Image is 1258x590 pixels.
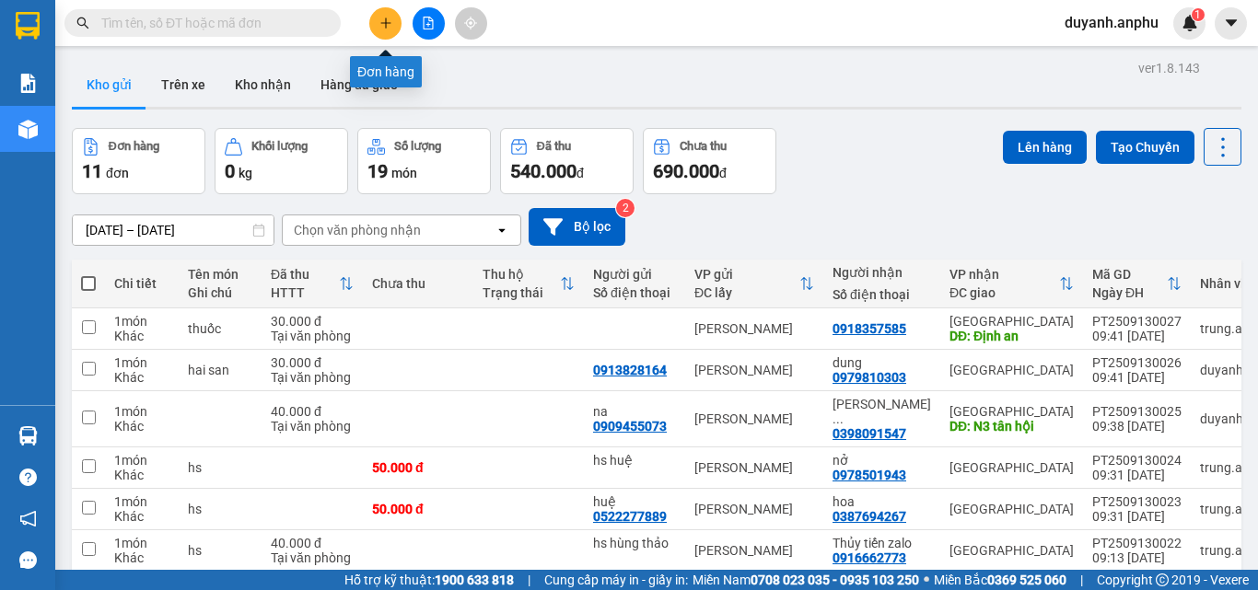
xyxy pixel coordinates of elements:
[833,494,931,509] div: hoa
[271,267,339,282] div: Đã thu
[188,285,252,300] div: Ghi chú
[510,160,577,182] span: 540.000
[271,550,354,565] div: Tại văn phòng
[18,426,38,445] img: warehouse-icon
[751,573,919,587] strong: 0708 023 035 - 0935 103 250
[1092,267,1167,282] div: Mã GD
[1003,131,1087,164] button: Lên hàng
[694,543,814,558] div: [PERSON_NAME]
[593,419,667,434] div: 0909455073
[833,550,906,565] div: 0916662773
[372,460,464,475] div: 50.000 đ
[1223,15,1240,31] span: caret-down
[987,573,1066,587] strong: 0369 525 060
[694,267,799,282] div: VP gửi
[271,285,339,300] div: HTTT
[394,140,441,153] div: Số lượng
[593,509,667,524] div: 0522277889
[833,321,906,336] div: 0918357585
[1182,15,1198,31] img: icon-new-feature
[114,404,169,419] div: 1 món
[114,314,169,329] div: 1 món
[114,550,169,565] div: Khác
[593,267,676,282] div: Người gửi
[455,7,487,40] button: aim
[369,7,402,40] button: plus
[146,63,220,107] button: Trên xe
[114,468,169,482] div: Khác
[833,370,906,385] div: 0979810303
[833,536,931,550] div: Thủy tiến zalo
[251,140,308,153] div: Khối lượng
[271,355,354,370] div: 30.000 đ
[1050,11,1173,34] span: duyanh.anphu
[1080,570,1083,590] span: |
[685,260,823,308] th: Toggle SortBy
[833,468,906,482] div: 0978501943
[109,140,159,153] div: Đơn hàng
[949,460,1074,475] div: [GEOGRAPHIC_DATA]
[694,411,814,426] div: [PERSON_NAME]
[1092,494,1182,509] div: PT2509130023
[114,370,169,385] div: Khác
[833,287,931,302] div: Số điện thoại
[357,128,491,194] button: Số lượng19món
[350,56,422,87] div: Đơn hàng
[949,285,1059,300] div: ĐC giao
[593,404,676,419] div: na
[114,453,169,468] div: 1 món
[18,120,38,139] img: warehouse-icon
[1092,285,1167,300] div: Ngày ĐH
[833,426,906,441] div: 0398091547
[833,355,931,370] div: dung
[188,321,252,336] div: thuốc
[271,536,354,550] div: 40.000 đ
[528,570,530,590] span: |
[188,543,252,558] div: hs
[19,551,37,569] span: message
[1092,355,1182,370] div: PT2509130026
[593,285,676,300] div: Số điện thoại
[934,570,1066,590] span: Miền Bắc
[1092,509,1182,524] div: 09:31 [DATE]
[225,160,235,182] span: 0
[114,494,169,509] div: 1 món
[114,276,169,291] div: Chi tiết
[1096,131,1194,164] button: Tạo Chuyến
[940,260,1083,308] th: Toggle SortBy
[1092,419,1182,434] div: 09:38 [DATE]
[262,260,363,308] th: Toggle SortBy
[114,509,169,524] div: Khác
[593,494,676,509] div: huệ
[1092,468,1182,482] div: 09:31 [DATE]
[18,74,38,93] img: solution-icon
[833,509,906,524] div: 0387694267
[833,453,931,468] div: nở
[719,166,727,180] span: đ
[82,160,102,182] span: 11
[114,419,169,434] div: Khác
[694,502,814,516] div: [PERSON_NAME]
[1092,329,1182,343] div: 09:41 [DATE]
[422,17,435,29] span: file-add
[537,140,571,153] div: Đã thu
[73,215,274,245] input: Select a date range.
[694,285,799,300] div: ĐC lấy
[529,208,625,246] button: Bộ lọc
[16,12,40,40] img: logo-vxr
[271,329,354,343] div: Tại văn phòng
[949,363,1074,377] div: [GEOGRAPHIC_DATA]
[653,160,719,182] span: 690.000
[294,221,421,239] div: Chọn văn phòng nhận
[473,260,584,308] th: Toggle SortBy
[72,128,205,194] button: Đơn hàng11đơn
[949,502,1074,516] div: [GEOGRAPHIC_DATA]
[643,128,776,194] button: Chưa thu690.000đ
[239,166,252,180] span: kg
[114,329,169,343] div: Khác
[593,536,676,550] div: hs hùng thảo
[344,570,514,590] span: Hỗ trợ kỹ thuật:
[367,160,388,182] span: 19
[435,573,514,587] strong: 1900 633 818
[694,460,814,475] div: [PERSON_NAME]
